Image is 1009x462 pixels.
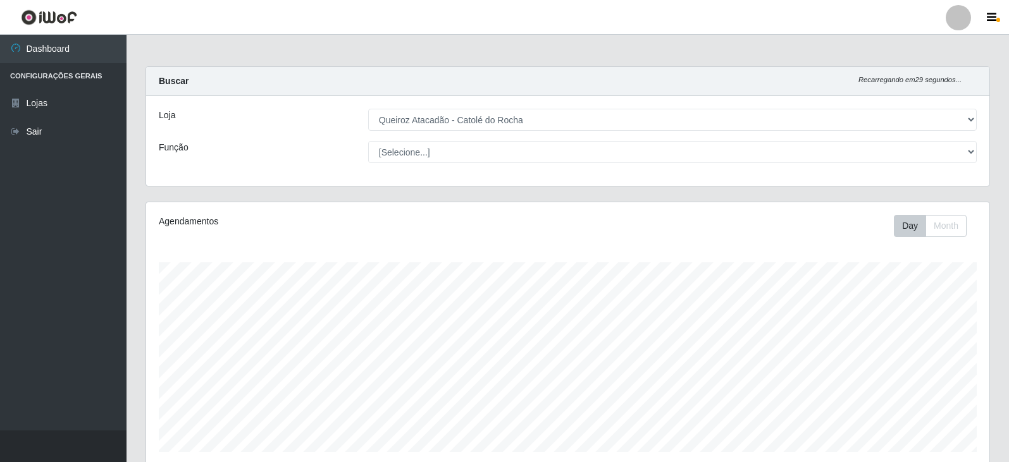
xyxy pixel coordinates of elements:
[925,215,967,237] button: Month
[858,76,962,83] i: Recarregando em 29 segundos...
[159,141,189,154] label: Função
[21,9,77,25] img: CoreUI Logo
[894,215,926,237] button: Day
[894,215,977,237] div: Toolbar with button groups
[159,76,189,86] strong: Buscar
[159,109,175,122] label: Loja
[894,215,967,237] div: First group
[159,215,488,228] div: Agendamentos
